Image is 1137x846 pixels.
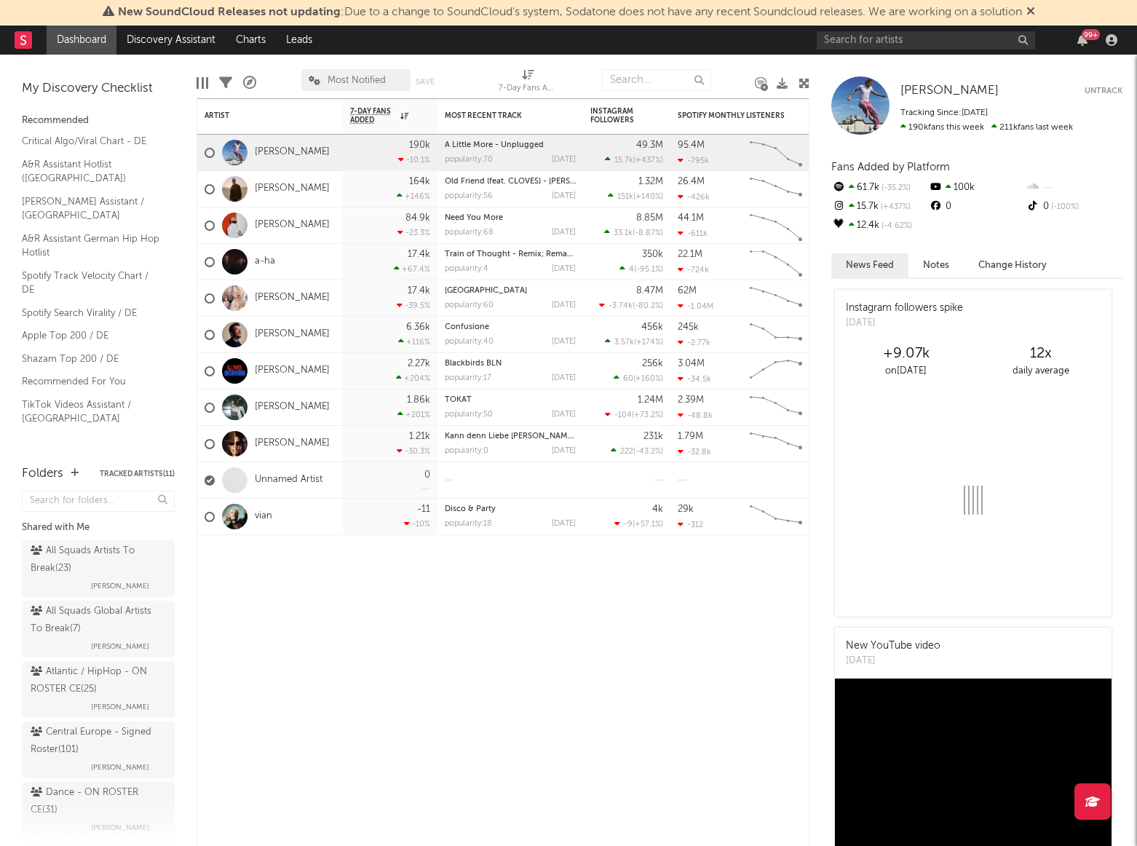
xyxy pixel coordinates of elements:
span: [PERSON_NAME] [91,698,149,716]
div: -10.1 % [398,155,430,165]
a: Train of Thought - Remix; Remaster [445,250,581,258]
div: ( ) [608,191,663,201]
div: -48.8k [678,411,713,420]
span: +174 % [636,339,661,347]
div: A Little More - Unplugged [445,141,576,149]
svg: Chart title [743,390,809,426]
span: +73.2 % [634,411,661,419]
div: Edit Columns [197,62,208,104]
div: +67.4 % [394,264,430,274]
div: +146 % [397,191,430,201]
input: Search for artists [817,31,1035,50]
div: 0 [424,470,430,480]
a: Disco & Party [445,505,496,513]
svg: Chart title [743,171,809,207]
input: Search... [602,69,711,91]
div: 17.4k [408,250,430,259]
div: ( ) [614,373,663,383]
div: -30.3 % [397,446,430,456]
span: -35.2 % [879,184,911,192]
a: Critical Algo/Viral Chart - DE [22,133,160,149]
svg: Chart title [743,244,809,280]
div: A&R Pipeline [243,62,256,104]
div: Kann denn Liebe Sünde sein [445,432,576,440]
div: -426k [678,192,710,202]
a: [PERSON_NAME] [255,328,330,341]
div: ( ) [605,155,663,165]
div: [DATE] [552,338,576,346]
a: [GEOGRAPHIC_DATA] [445,287,527,295]
div: Need You More [445,214,576,222]
span: [PERSON_NAME] [91,759,149,776]
div: ( ) [619,264,663,274]
a: Shazam Top 200 / DE [22,351,160,367]
div: ( ) [614,519,663,529]
a: Dance - ON ROSTER CE(31)[PERSON_NAME] [22,782,175,839]
span: [PERSON_NAME] [91,577,149,595]
span: -100 % [1049,203,1079,211]
div: 8.47M [636,286,663,296]
a: Central Europe - Signed Roster(101)[PERSON_NAME] [22,722,175,778]
button: Tracked Artists(11) [100,470,175,478]
div: 1.32M [638,177,663,186]
a: Kann denn Liebe [PERSON_NAME] sein [445,432,592,440]
a: Confusione [445,323,489,331]
a: Blackbirds BLN [445,360,502,368]
div: 231k [643,432,663,441]
span: -4.62 % [879,222,912,230]
div: 12.4k [831,216,928,235]
div: popularity: 56 [445,192,493,200]
div: -32.8k [678,447,711,456]
span: -104 [614,411,632,419]
button: 99+ [1077,34,1088,46]
a: Recommended For You [22,373,160,390]
div: 7-Day Fans Added (7-Day Fans Added) [499,80,557,98]
div: 245k [678,323,699,332]
div: ( ) [605,410,663,419]
div: Recommended [22,112,175,130]
div: daily average [973,363,1108,380]
div: Spotify Monthly Listeners [678,111,787,120]
div: 7-Day Fans Added (7-Day Fans Added) [499,62,557,104]
a: [PERSON_NAME] [900,84,999,98]
span: 3.57k [614,339,634,347]
div: 1.21k [409,432,430,441]
button: Change History [964,253,1061,277]
div: +201 % [397,410,430,419]
div: Most Recent Track [445,111,554,120]
a: Charts [226,25,276,55]
div: ( ) [599,301,663,310]
div: Confusione [445,323,576,331]
a: Spotify Track Velocity Chart / DE [22,268,160,298]
div: Atlantic / HipHop - ON ROSTER CE ( 25 ) [31,663,162,698]
div: 99 + [1082,29,1100,40]
div: -11 [417,505,430,514]
div: 26.4M [678,177,705,186]
a: [PERSON_NAME] [255,401,330,414]
span: -95.1 % [636,266,661,274]
svg: Chart title [743,317,809,353]
div: Old Friend (feat. CLOVES) - KOPPY Remix [445,178,576,186]
div: Dance - ON ROSTER CE ( 31 ) [31,784,162,819]
a: A Little More - Unplugged [445,141,544,149]
div: 8.85M [636,213,663,223]
span: Fans Added by Platform [831,162,950,173]
div: 256k [642,359,663,368]
div: Instagram Followers [590,107,641,124]
div: +9.07k [839,345,973,363]
div: [DATE] [846,654,940,668]
button: News Feed [831,253,908,277]
div: [DATE] [552,301,576,309]
div: 2.27k [408,359,430,368]
div: My Discovery Checklist [22,80,175,98]
span: 222 [620,448,633,456]
a: Unnamed Artist [255,474,322,486]
a: A&R Assistant German Hip Hop Hotlist [22,231,160,261]
div: -2.77k [678,338,710,347]
div: 350k [642,250,663,259]
a: [PERSON_NAME] [255,183,330,195]
a: Leads [276,25,322,55]
div: -724k [678,265,709,274]
div: [DATE] [552,265,576,273]
span: [PERSON_NAME] [900,84,999,97]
